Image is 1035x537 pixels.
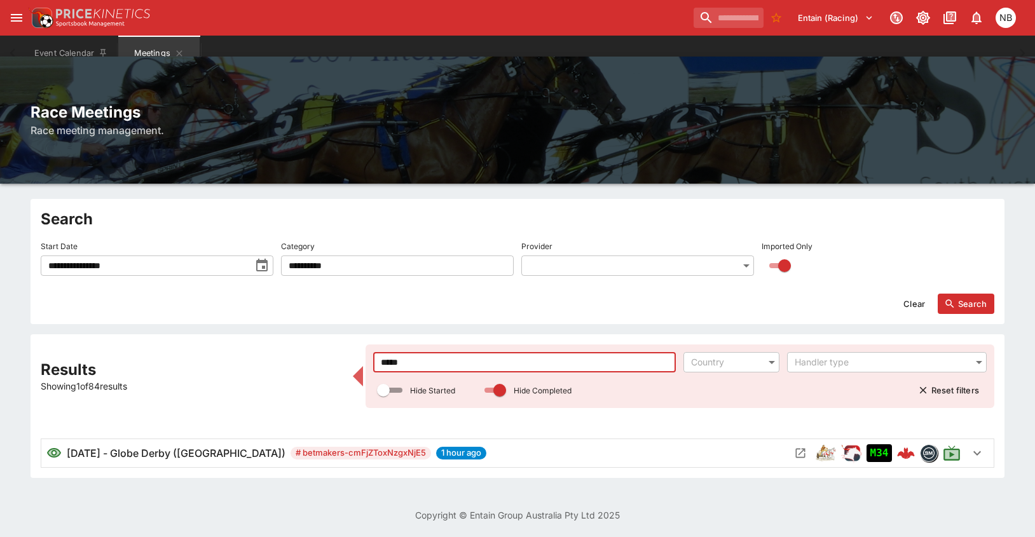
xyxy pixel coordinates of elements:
button: Search [938,294,994,314]
div: Country [691,356,759,369]
div: Nicole Brown [996,8,1016,28]
img: harness_racing.png [816,443,836,463]
button: Clear [896,294,933,314]
h2: Race Meetings [31,102,1004,122]
img: racing.png [841,443,861,463]
div: ParallelRacing Handler [841,443,861,463]
span: # betmakers-cmFjZToxNzgxNjE5 [291,447,431,459]
button: No Bookmarks [766,8,786,28]
p: Category [281,241,315,252]
img: logo-cerberus--red.svg [897,444,915,462]
button: Meetings [118,36,200,71]
button: Nicole Brown [992,4,1020,32]
div: betmakers [920,444,938,462]
div: harness_racing [816,443,836,463]
h6: Race meeting management. [31,123,1004,138]
button: Select Tenant [790,8,881,28]
button: Toggle light/dark mode [912,6,935,29]
p: Showing 1 of 84 results [41,379,345,393]
button: Event Calendar [27,36,116,71]
input: search [694,8,764,28]
h2: Search [41,209,994,229]
button: Notifications [965,6,988,29]
button: toggle date time picker [250,254,273,277]
button: Documentation [938,6,961,29]
h6: [DATE] - Globe Derby ([GEOGRAPHIC_DATA]) [67,445,285,461]
button: Reset filters [911,380,987,400]
img: PriceKinetics Logo [28,5,53,31]
button: Connected to PK [885,6,908,29]
p: Imported Only [762,241,812,252]
h2: Results [41,360,345,379]
p: Hide Completed [514,385,572,396]
button: open drawer [5,6,28,29]
button: Open Meeting [790,443,811,463]
span: 1 hour ago [436,447,486,459]
p: Hide Started [410,385,455,396]
p: Provider [521,241,552,252]
p: Start Date [41,241,78,252]
div: Imported to Jetbet as OPEN [867,444,892,462]
img: betmakers.png [921,445,937,461]
svg: Visible [46,445,62,461]
img: PriceKinetics [56,9,150,18]
img: Sportsbook Management [56,21,125,27]
div: Handler type [795,356,966,369]
svg: Live [943,444,961,462]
